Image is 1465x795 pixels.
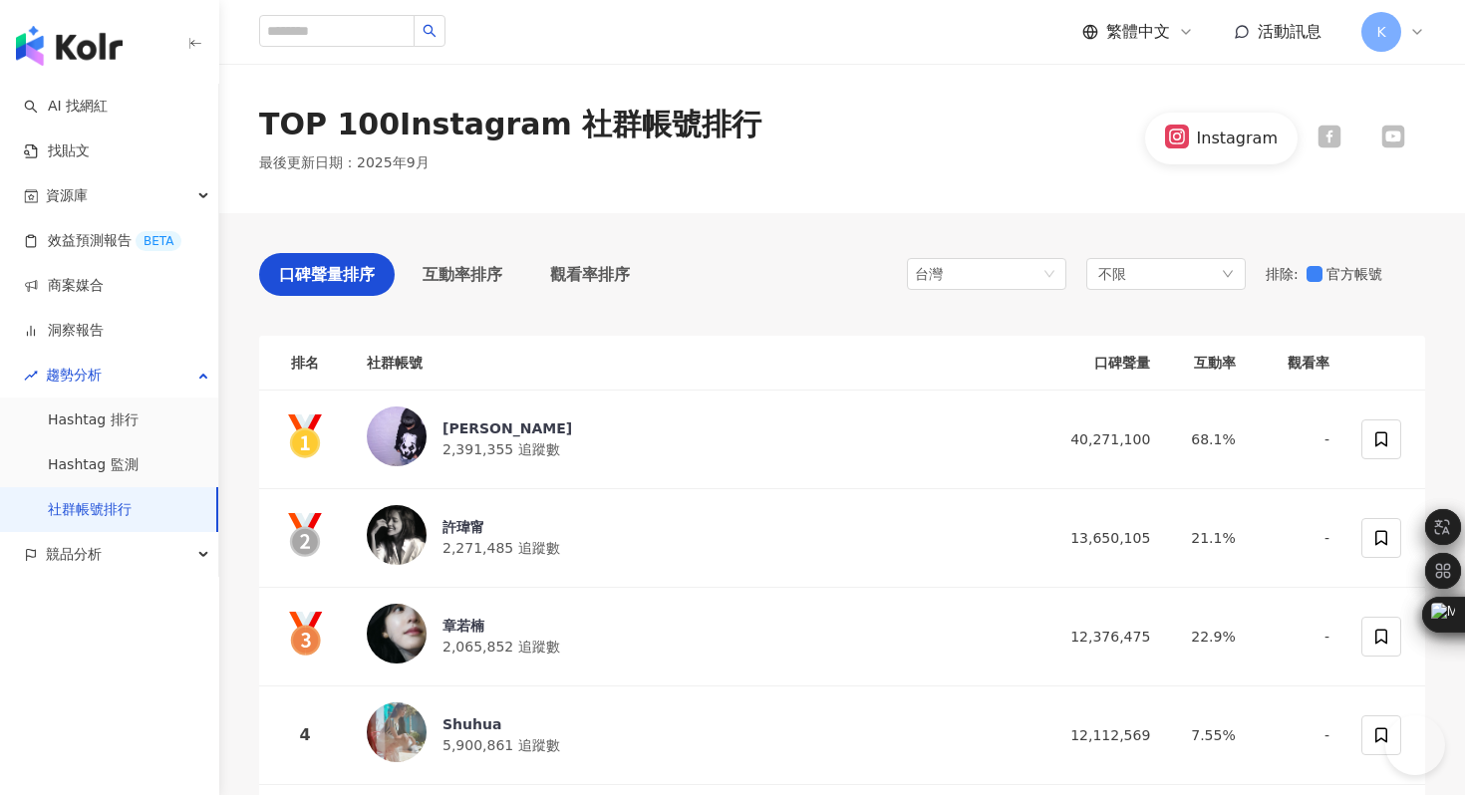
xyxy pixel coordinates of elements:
th: 觀看率 [1252,336,1345,391]
span: rise [24,369,38,383]
div: Instagram [1197,128,1278,149]
div: 22.9% [1182,626,1235,648]
span: down [1222,268,1234,280]
span: 競品分析 [46,532,102,577]
span: 資源庫 [46,173,88,218]
div: 7.55% [1182,724,1235,746]
img: KOL Avatar [367,406,427,466]
span: 活動訊息 [1258,22,1321,41]
th: 社群帳號 [351,336,1046,391]
img: KOL Avatar [367,505,427,565]
div: 12,112,569 [1062,724,1150,746]
span: 2,391,355 追蹤數 [442,441,560,457]
span: 互動率排序 [423,262,502,287]
iframe: Help Scout Beacon - Open [1385,715,1445,775]
td: - [1252,489,1345,588]
span: 5,900,861 追蹤數 [442,737,560,753]
span: K [1376,21,1385,43]
a: KOL AvatarShuhua5,900,861 追蹤數 [367,702,1030,768]
img: KOL Avatar [367,604,427,663]
div: [PERSON_NAME] [442,418,572,438]
span: 官方帳號 [1322,263,1390,285]
div: 68.1% [1182,428,1235,450]
span: 2,065,852 追蹤數 [442,639,560,655]
span: 不限 [1098,263,1126,285]
div: Shuhua [442,714,560,734]
span: 趨勢分析 [46,353,102,397]
a: Hashtag 排行 [48,410,139,430]
img: KOL Avatar [367,702,427,762]
div: 章若楠 [442,616,560,636]
div: 13,650,105 [1062,527,1150,549]
span: 觀看率排序 [550,262,630,287]
a: KOL Avatar[PERSON_NAME]2,391,355 追蹤數 [367,406,1030,472]
div: 台灣 [915,259,980,289]
span: search [423,24,437,38]
div: 12,376,475 [1062,626,1150,648]
div: TOP 100 Instagram 社群帳號排行 [259,104,761,145]
th: 排名 [259,336,351,391]
a: 洞察報告 [24,321,104,341]
div: 4 [275,722,335,747]
span: 2,271,485 追蹤數 [442,540,560,556]
a: Hashtag 監測 [48,455,139,475]
p: 最後更新日期 ： 2025年9月 [259,153,430,173]
a: 找貼文 [24,141,90,161]
a: KOL Avatar章若楠2,065,852 追蹤數 [367,604,1030,669]
th: 口碑聲量 [1046,336,1166,391]
div: 21.1% [1182,527,1235,549]
a: searchAI 找網紅 [24,97,108,117]
span: 排除 : [1266,266,1299,282]
td: - [1252,686,1345,785]
span: 口碑聲量排序 [279,262,375,287]
div: 40,271,100 [1062,428,1150,450]
span: 繁體中文 [1106,21,1170,43]
td: - [1252,391,1345,489]
div: 許瑋甯 [442,517,560,537]
a: 社群帳號排行 [48,500,132,520]
a: 效益預測報告BETA [24,231,181,251]
img: logo [16,26,123,66]
a: 商案媒合 [24,276,104,296]
th: 互動率 [1166,336,1251,391]
a: KOL Avatar許瑋甯2,271,485 追蹤數 [367,505,1030,571]
td: - [1252,588,1345,686]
